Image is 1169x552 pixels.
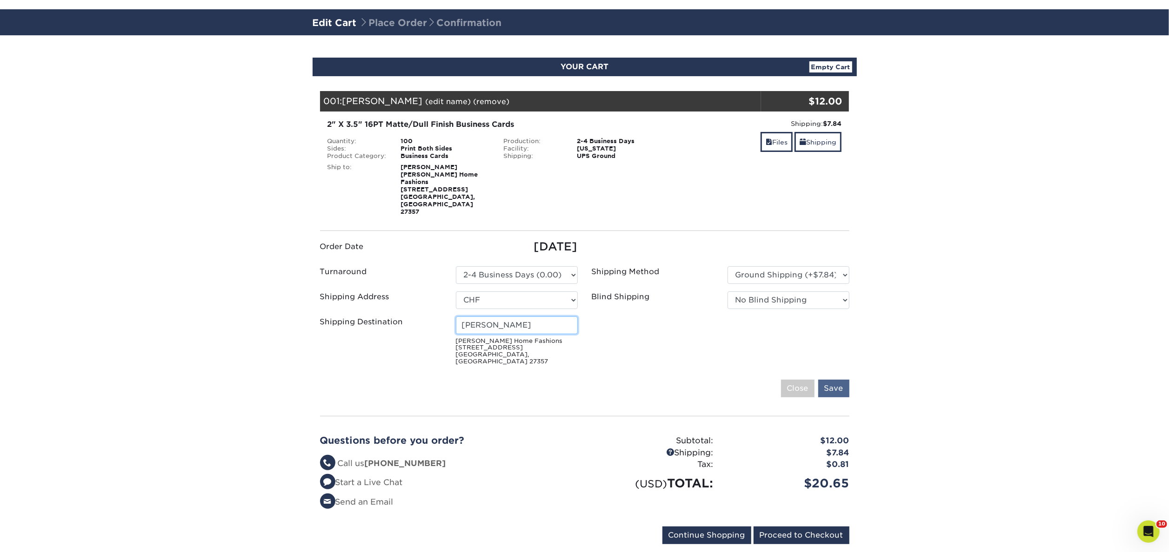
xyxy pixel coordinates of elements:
iframe: Intercom live chat [1137,520,1160,543]
div: 2" X 3.5" 16PT Matte/Dull Finish Business Cards [327,119,666,130]
div: Tax: [585,459,721,471]
div: $7.84 [721,447,856,459]
strong: $7.84 [823,120,842,127]
input: Save [818,380,849,397]
div: TOTAL: [585,474,721,492]
input: Close [781,380,815,397]
div: Shipping: [680,119,842,128]
label: Order Date [320,241,364,252]
a: Send an Email [320,497,394,506]
label: Turnaround [320,266,367,277]
input: Proceed to Checkout [754,526,849,544]
span: shipping [800,138,806,146]
div: Facility: [496,145,570,152]
a: Edit Cart [313,17,357,28]
span: files [766,138,772,146]
small: (USD) [635,478,668,490]
div: [US_STATE] [570,145,673,152]
span: YOUR CART [561,62,608,71]
div: Sides: [321,145,394,152]
div: Production: [496,138,570,145]
strong: [PERSON_NAME] [PERSON_NAME] Home Fashions [STREET_ADDRESS] [GEOGRAPHIC_DATA], [GEOGRAPHIC_DATA] 2... [401,164,478,215]
h2: Questions before you order? [320,435,578,446]
a: (remove) [474,97,510,106]
label: Shipping Destination [320,316,403,328]
div: Ship to: [321,164,394,216]
a: (edit name) [426,97,471,106]
div: Quantity: [321,138,394,145]
div: 001: [320,91,761,112]
div: 2-4 Business Days [570,138,673,145]
strong: [PHONE_NUMBER] [365,459,446,468]
div: Business Cards [394,152,496,160]
div: $12.00 [761,94,842,108]
label: Shipping Method [592,266,660,277]
label: Shipping Address [320,291,389,302]
div: [DATE] [456,238,578,255]
small: [PERSON_NAME] Home Fashions [STREET_ADDRESS] [GEOGRAPHIC_DATA], [GEOGRAPHIC_DATA] 27357 [456,338,578,365]
input: Continue Shopping [662,526,751,544]
div: Shipping: [585,447,721,459]
a: Start a Live Chat [320,478,403,487]
div: $0.81 [721,459,856,471]
div: 100 [394,138,496,145]
div: Product Category: [321,152,394,160]
span: Place Order Confirmation [360,17,502,28]
span: [PERSON_NAME] [342,96,423,106]
div: Subtotal: [585,435,721,447]
label: Blind Shipping [592,291,650,302]
a: Files [761,132,793,152]
span: 10 [1156,520,1167,528]
div: UPS Ground [570,152,673,160]
div: $20.65 [721,474,856,492]
div: Print Both Sides [394,145,496,152]
div: $12.00 [721,435,856,447]
a: Shipping [795,132,842,152]
a: Empty Cart [809,61,852,72]
li: Call us [320,458,578,470]
div: Shipping: [496,152,570,160]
